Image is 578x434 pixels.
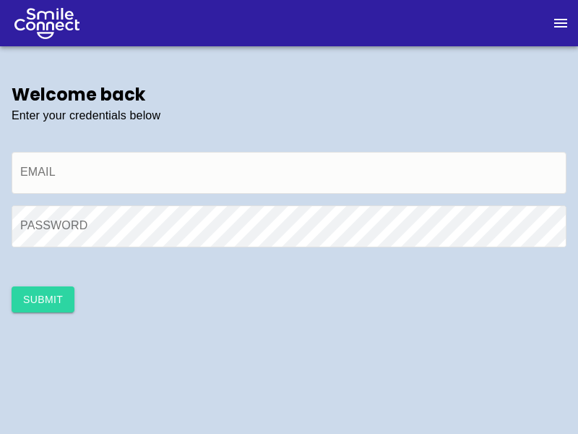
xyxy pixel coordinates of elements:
button: Submit [12,286,74,313]
p: Enter your credentials below [12,107,566,124]
input: EMAIL [12,153,566,193]
button: show more [543,6,578,41]
h1: Welcome back [12,82,566,107]
span: Submit [23,291,63,309]
img: logo [14,8,79,39]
